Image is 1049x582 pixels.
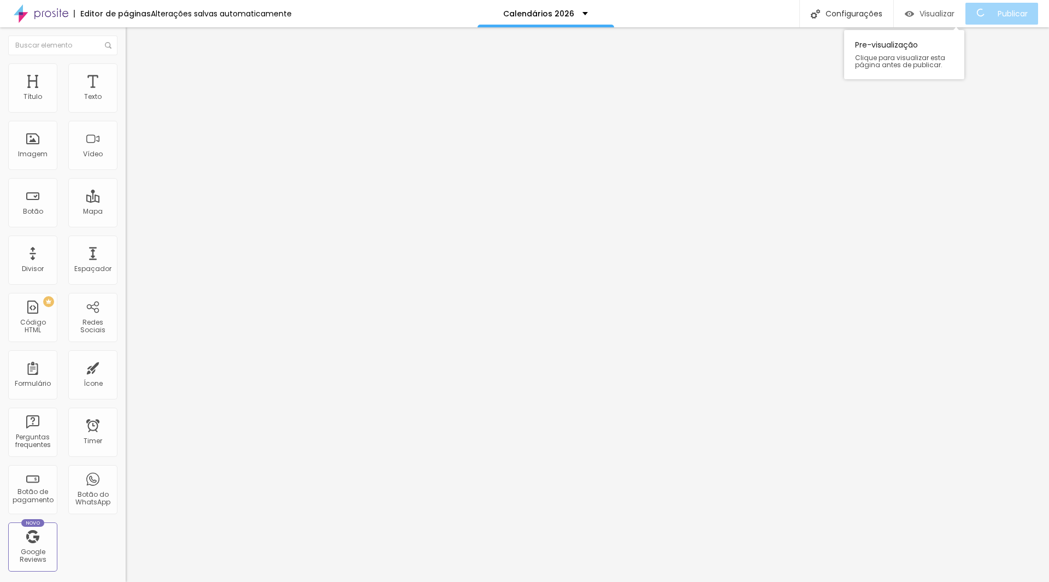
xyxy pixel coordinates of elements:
div: Novo [21,519,45,527]
div: Perguntas frequentes [11,433,54,449]
div: Botão do WhatsApp [71,491,114,507]
span: Clique para visualizar esta página antes de publicar. [855,54,953,68]
div: Redes Sociais [71,319,114,334]
img: Icone [105,42,111,49]
img: Icone [811,9,820,19]
div: Botão [23,208,43,215]
div: Título [23,93,42,101]
div: Google Reviews [11,548,54,564]
div: Timer [84,437,102,445]
img: view-1.svg [905,9,914,19]
p: Calendários 2026 [503,10,574,17]
iframe: Editor [126,27,1049,582]
div: Mapa [83,208,103,215]
div: Espaçador [74,265,111,273]
div: Ícone [84,380,103,387]
div: Editor de páginas [74,10,151,17]
div: Pre-visualização [844,30,964,79]
button: Publicar [965,3,1038,25]
div: Texto [84,93,102,101]
div: Botão de pagamento [11,488,54,504]
input: Buscar elemento [8,36,117,55]
div: Formulário [15,380,51,387]
div: Divisor [22,265,44,273]
div: Alterações salvas automaticamente [151,10,292,17]
div: Vídeo [83,150,103,158]
span: Publicar [998,9,1028,18]
div: Código HTML [11,319,54,334]
span: Visualizar [920,9,954,18]
div: Imagem [18,150,48,158]
button: Visualizar [894,3,965,25]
